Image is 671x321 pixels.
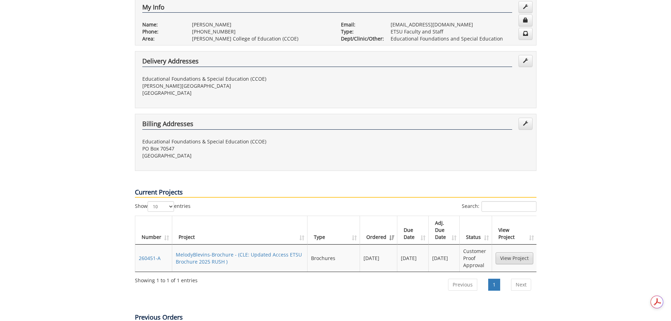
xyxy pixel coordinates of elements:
[142,82,330,89] p: [PERSON_NAME][GEOGRAPHIC_DATA]
[142,58,512,67] h4: Delivery Addresses
[518,14,533,26] a: Change Password
[429,245,460,272] td: [DATE]
[460,245,492,272] td: Customer Proof Approval
[341,35,380,42] p: Dept/Clinic/Other:
[142,138,330,145] p: Educational Foundations & Special Education (CCOE)
[135,201,191,212] label: Show entries
[172,216,308,245] th: Project: activate to sort column ascending
[341,21,380,28] p: Email:
[142,145,330,152] p: PO Box 70547
[397,216,429,245] th: Due Date: activate to sort column ascending
[391,28,529,35] p: ETSU Faculty and Staff
[391,35,529,42] p: Educational Foundations and Special Education
[429,216,460,245] th: Adj. Due Date: activate to sort column ascending
[148,201,174,212] select: Showentries
[142,89,330,97] p: [GEOGRAPHIC_DATA]
[448,279,477,291] a: Previous
[496,252,533,264] a: View Project
[307,216,360,245] th: Type: activate to sort column ascending
[192,21,330,28] p: [PERSON_NAME]
[511,279,531,291] a: Next
[518,118,533,130] a: Edit Addresses
[518,55,533,67] a: Edit Addresses
[135,216,172,245] th: Number: activate to sort column ascending
[360,216,397,245] th: Ordered: activate to sort column ascending
[142,35,181,42] p: Area:
[139,255,161,261] a: 260451-A
[135,188,536,198] p: Current Projects
[397,245,429,272] td: [DATE]
[142,152,330,159] p: [GEOGRAPHIC_DATA]
[307,245,360,272] td: Brochures
[341,28,380,35] p: Type:
[518,28,533,40] a: Change Communication Preferences
[142,121,512,130] h4: Billing Addresses
[460,216,492,245] th: Status: activate to sort column ascending
[488,279,500,291] a: 1
[481,201,536,212] input: Search:
[492,216,537,245] th: View Project: activate to sort column ascending
[192,35,330,42] p: [PERSON_NAME] College of Education (CCOE)
[360,245,397,272] td: [DATE]
[142,75,330,82] p: Educational Foundations & Special Education (CCOE)
[192,28,330,35] p: [PHONE_NUMBER]
[176,251,302,265] a: MelodyBlevins-Brochure - (CLE: Updated Access ETSU Brochure 2025 RUSH )
[462,201,536,212] label: Search:
[142,4,512,13] h4: My Info
[142,28,181,35] p: Phone:
[518,1,533,13] a: Edit Info
[391,21,529,28] p: [EMAIL_ADDRESS][DOMAIN_NAME]
[135,274,198,284] div: Showing 1 to 1 of 1 entries
[142,21,181,28] p: Name:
